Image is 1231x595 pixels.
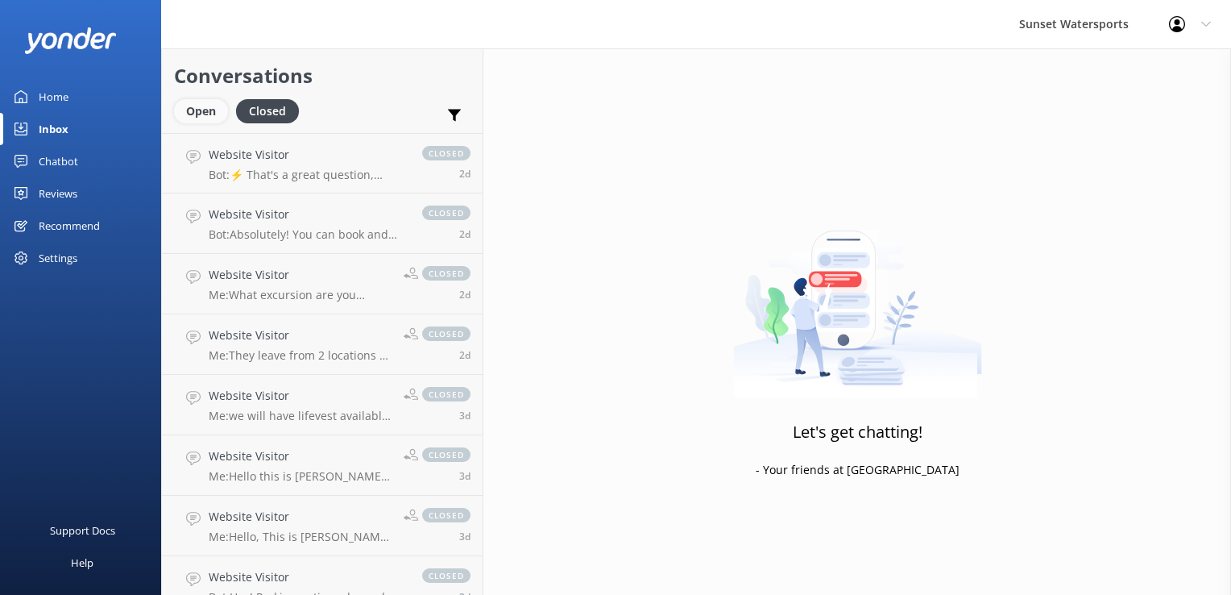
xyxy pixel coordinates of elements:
[162,435,483,496] a: Website VisitorMe:Hello this is [PERSON_NAME] a live agent from [GEOGRAPHIC_DATA], the Sunset Sip...
[39,145,78,177] div: Chatbot
[209,508,392,526] h4: Website Visitor
[39,81,68,113] div: Home
[50,514,115,547] div: Support Docs
[209,206,406,223] h4: Website Visitor
[209,288,392,302] p: Me: What excursion are you interested in? I am live and in [GEOGRAPHIC_DATA] now!
[459,288,470,302] span: Sep 20 2025 09:25am (UTC -05:00) America/Cancun
[39,113,68,145] div: Inbox
[236,99,299,123] div: Closed
[756,461,960,479] p: - Your friends at [GEOGRAPHIC_DATA]
[209,530,392,544] p: Me: Hello, This is [PERSON_NAME] a live Sunset Watersports agent, have you booked your trip with ...
[162,375,483,435] a: Website VisitorMe:we will have lifevest available and professional crew on boardclosed3d
[422,387,470,402] span: closed
[422,447,470,462] span: closed
[422,568,470,583] span: closed
[793,419,922,445] h3: Let's get chatting!
[209,168,406,182] p: Bot: ⚡ That's a great question, unfortunately I do not know the answer. I'm going to reach out to...
[209,227,406,242] p: Bot: Absolutely! You can book and pay for your sister-in-law and her friend to go on the cruise e...
[459,469,470,483] span: Sep 19 2025 03:58pm (UTC -05:00) America/Cancun
[459,348,470,362] span: Sep 20 2025 07:58am (UTC -05:00) America/Cancun
[422,266,470,281] span: closed
[459,409,470,422] span: Sep 19 2025 04:07pm (UTC -05:00) America/Cancun
[162,496,483,556] a: Website VisitorMe:Hello, This is [PERSON_NAME] a live Sunset Watersports agent, have you booked y...
[174,60,470,91] h2: Conversations
[209,568,406,586] h4: Website Visitor
[209,447,392,465] h4: Website Visitor
[209,469,392,484] p: Me: Hello this is [PERSON_NAME] a live agent from [GEOGRAPHIC_DATA], the Sunset Sip and Sail depa...
[71,547,93,579] div: Help
[209,327,392,344] h4: Website Visitor
[162,133,483,193] a: Website VisitorBot:⚡ That's a great question, unfortunately I do not know the answer. I'm going t...
[209,409,392,423] p: Me: we will have lifevest available and professional crew on board
[39,242,77,274] div: Settings
[459,530,470,543] span: Sep 19 2025 01:30pm (UTC -05:00) America/Cancun
[24,27,117,54] img: yonder-white-logo.png
[174,102,236,119] a: Open
[422,327,470,341] span: closed
[209,387,392,405] h4: Website Visitor
[39,177,77,210] div: Reviews
[162,193,483,254] a: Website VisitorBot:Absolutely! You can book and pay for your sister-in-law and her friend to go o...
[422,146,470,160] span: closed
[459,167,470,181] span: Sep 20 2025 10:21am (UTC -05:00) America/Cancun
[422,508,470,522] span: closed
[209,266,392,284] h4: Website Visitor
[162,254,483,314] a: Website VisitorMe:What excursion are you interested in? I am live and in [GEOGRAPHIC_DATA] now!cl...
[459,227,470,241] span: Sep 20 2025 09:48am (UTC -05:00) America/Cancun
[733,197,982,398] img: artwork of a man stealing a conversation from at giant smartphone
[209,146,406,164] h4: Website Visitor
[162,314,483,375] a: Website VisitorMe:They leave from 2 locations 4 times perr day. When are you coming to [GEOGRAPHI...
[209,348,392,363] p: Me: They leave from 2 locations 4 times perr day. When are you coming to [GEOGRAPHIC_DATA]?
[174,99,228,123] div: Open
[236,102,307,119] a: Closed
[422,206,470,220] span: closed
[39,210,100,242] div: Recommend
